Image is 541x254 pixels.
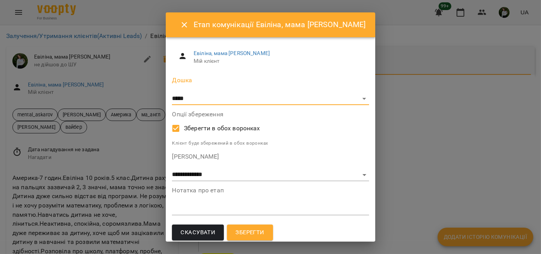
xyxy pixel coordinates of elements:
[175,16,194,34] button: Close
[235,228,264,238] span: Зберегти
[184,124,260,133] span: Зберегти в обох воронках
[172,140,369,147] p: Клієнт буде збережений в обох воронках
[172,77,369,83] label: Дошка
[227,225,273,241] button: Зберегти
[172,111,369,117] label: Опції збереження
[172,154,369,160] label: [PERSON_NAME]
[194,19,366,31] h6: Етап комунікації Евіліна, мама [PERSON_NAME]
[172,187,369,194] label: Нотатка про етап
[180,228,215,238] span: Скасувати
[172,225,224,241] button: Скасувати
[194,57,363,65] span: Мій клієнт
[194,50,270,56] a: Евіліна, мама [PERSON_NAME]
